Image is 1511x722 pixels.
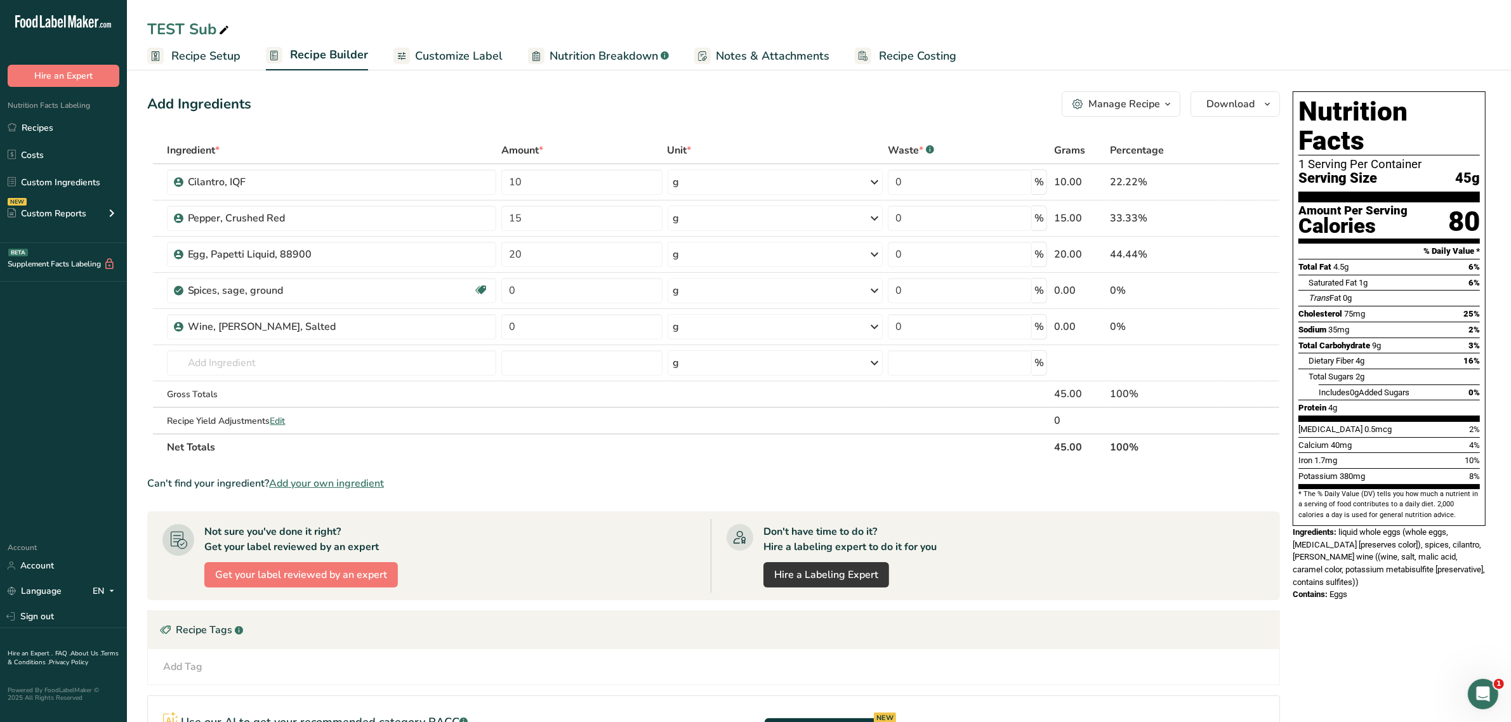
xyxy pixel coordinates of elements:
div: g [673,283,680,298]
th: Net Totals [164,433,1052,460]
button: Hire an Expert [8,65,119,87]
span: Cholesterol [1298,309,1342,318]
div: 0.00 [1054,283,1105,298]
span: Edit [270,415,286,427]
span: liquid whole eggs (whole eggs, [MEDICAL_DATA] [preserves color]), spices, cilantro, [PERSON_NAME]... [1293,527,1485,587]
span: Customize Label [415,48,503,65]
span: 25% [1463,309,1480,318]
div: Spices, sage, ground [188,283,346,298]
a: Hire an Expert . [8,649,53,658]
span: Total Sugars [1309,372,1354,381]
span: Amount [501,143,543,158]
a: Notes & Attachments [694,42,829,70]
div: Cilantro, IQF [188,174,346,190]
span: Recipe Costing [879,48,956,65]
span: 35mg [1328,325,1349,334]
span: 8% [1469,471,1480,481]
th: 45.00 [1052,433,1107,460]
div: 80 [1448,205,1480,239]
span: 4g [1328,403,1337,412]
span: Sodium [1298,325,1326,334]
span: [MEDICAL_DATA] [1298,424,1363,434]
span: Calcium [1298,440,1329,450]
div: g [673,355,680,371]
iframe: Intercom live chat [1468,679,1498,709]
span: 2% [1469,424,1480,434]
div: Manage Recipe [1088,96,1160,112]
div: Don't have time to do it? Hire a labeling expert to do it for you [763,524,937,555]
div: Calories [1298,217,1408,235]
h1: Nutrition Facts [1298,97,1480,155]
button: Get your label reviewed by an expert [204,562,398,587]
div: g [673,319,680,334]
div: Powered By FoodLabelMaker © 2025 All Rights Reserved [8,686,119,702]
span: 380mg [1340,471,1365,481]
div: Egg, Papetti Liquid, 88900 [188,247,346,262]
th: 100% [1107,433,1219,460]
div: NEW [8,198,27,206]
span: 0.5mcg [1364,424,1392,434]
a: Nutrition Breakdown [528,42,669,70]
span: Protein [1298,403,1326,412]
div: 22.22% [1110,174,1217,190]
span: 1 [1494,679,1504,689]
span: Notes & Attachments [716,48,829,65]
div: Add Tag [163,659,202,674]
span: Download [1206,96,1255,112]
a: Recipe Costing [855,42,956,70]
a: Language [8,580,62,602]
span: 10% [1465,456,1480,465]
span: 0g [1343,293,1352,303]
div: 45.00 [1054,386,1105,402]
span: 6% [1468,262,1480,272]
span: 4% [1469,440,1480,450]
div: Recipe Yield Adjustments [167,414,496,428]
a: FAQ . [55,649,70,658]
span: 0% [1468,388,1480,397]
button: Download [1191,91,1280,117]
div: 15.00 [1054,211,1105,226]
div: 0% [1110,283,1217,298]
span: 16% [1463,356,1480,365]
div: g [673,211,680,226]
span: Serving Size [1298,171,1377,187]
div: Recipe Tags [148,611,1279,649]
span: Unit [668,143,692,158]
span: Iron [1298,456,1312,465]
span: 1.7mg [1314,456,1337,465]
span: Eggs [1330,589,1347,599]
div: 100% [1110,386,1217,402]
i: Trans [1309,293,1330,303]
a: Customize Label [393,42,503,70]
span: 4.5g [1333,262,1349,272]
span: Potassium [1298,471,1338,481]
div: Pepper, Crushed Red [188,211,346,226]
div: 44.44% [1110,247,1217,262]
div: 33.33% [1110,211,1217,226]
div: Not sure you've done it right? Get your label reviewed by an expert [204,524,379,555]
div: Can't find your ingredient? [147,476,1280,491]
span: Percentage [1110,143,1164,158]
a: About Us . [70,649,101,658]
div: 0.00 [1054,319,1105,334]
div: BETA [8,249,28,256]
span: Ingredient [167,143,220,158]
a: Privacy Policy [49,658,88,667]
span: 45g [1455,171,1480,187]
span: Dietary Fiber [1309,356,1354,365]
div: 1 Serving Per Container [1298,158,1480,171]
span: Includes Added Sugars [1319,388,1409,397]
span: 1g [1359,278,1368,287]
div: Amount Per Serving [1298,205,1408,217]
div: g [673,174,680,190]
a: Hire a Labeling Expert [763,562,889,587]
span: 2g [1356,372,1364,381]
div: EN [93,584,119,599]
span: 9g [1372,341,1381,350]
div: 20.00 [1054,247,1105,262]
span: Nutrition Breakdown [550,48,658,65]
a: Terms & Conditions . [8,649,119,667]
span: Recipe Setup [171,48,241,65]
span: Saturated Fat [1309,278,1357,287]
span: Total Carbohydrate [1298,341,1370,350]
